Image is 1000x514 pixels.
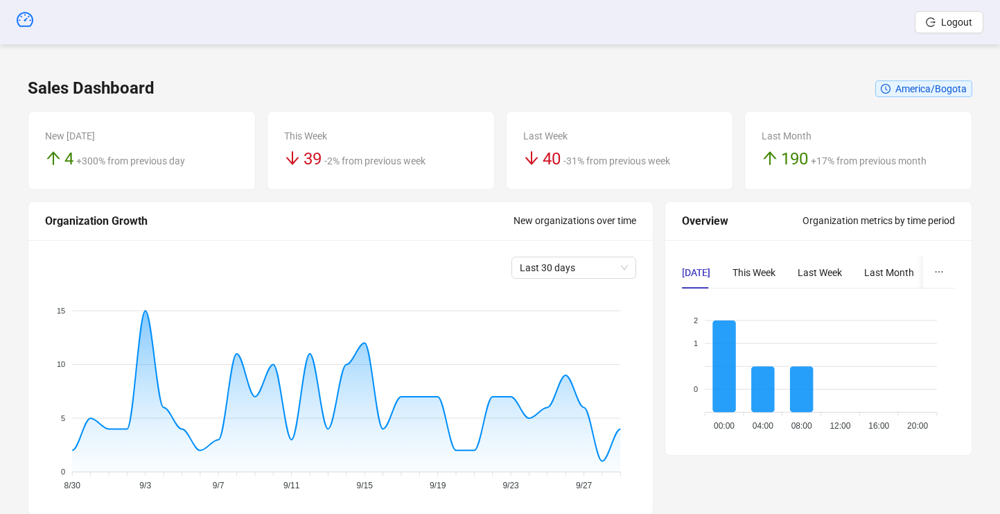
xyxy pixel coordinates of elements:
[753,421,773,431] tspan: 04:00
[64,149,73,169] span: 4
[61,413,65,422] tspan: 5
[576,481,593,490] tspan: 9/27
[941,17,972,28] span: Logout
[802,215,955,226] span: Organization metrics by time period
[811,155,927,166] span: +17% from previous month
[17,11,33,28] span: dashboard
[694,385,698,393] tspan: 0
[64,481,81,490] tspan: 8/30
[881,84,891,94] span: clock-circle
[139,481,151,490] tspan: 9/3
[284,150,301,166] span: arrow-down
[57,306,65,314] tspan: 15
[520,257,628,278] span: Last 30 days
[907,421,928,431] tspan: 20:00
[514,215,636,226] span: New organizations over time
[830,421,851,431] tspan: 12:00
[864,265,914,280] div: Last Month
[61,468,65,476] tspan: 0
[45,212,514,230] div: Organization Growth
[714,421,735,431] tspan: 00:00
[895,83,967,94] span: America/Bogota
[523,128,717,144] div: Last Week
[324,155,426,166] span: -2% from previous week
[694,316,698,324] tspan: 2
[28,78,155,100] h3: Sales Dashboard
[502,481,519,490] tspan: 9/23
[791,421,812,431] tspan: 08:00
[762,128,955,144] div: Last Month
[213,481,225,490] tspan: 9/7
[76,155,185,166] span: +300% from previous day
[915,11,983,33] button: Logout
[430,481,446,490] tspan: 9/19
[57,360,65,368] tspan: 10
[781,149,808,169] span: 190
[694,339,698,347] tspan: 1
[304,149,322,169] span: 39
[682,265,710,280] div: [DATE]
[733,265,775,280] div: This Week
[356,481,373,490] tspan: 9/15
[926,17,936,27] span: logout
[682,212,802,230] div: Overview
[283,481,300,490] tspan: 9/11
[798,265,842,280] div: Last Week
[45,128,238,144] div: New [DATE]
[762,150,778,166] span: arrow-up
[45,150,62,166] span: arrow-up
[934,267,944,277] span: ellipsis
[543,149,561,169] span: 40
[284,128,477,144] div: This Week
[523,150,540,166] span: arrow-down
[869,421,890,431] tspan: 16:00
[563,155,670,166] span: -31% from previous week
[923,257,955,289] button: ellipsis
